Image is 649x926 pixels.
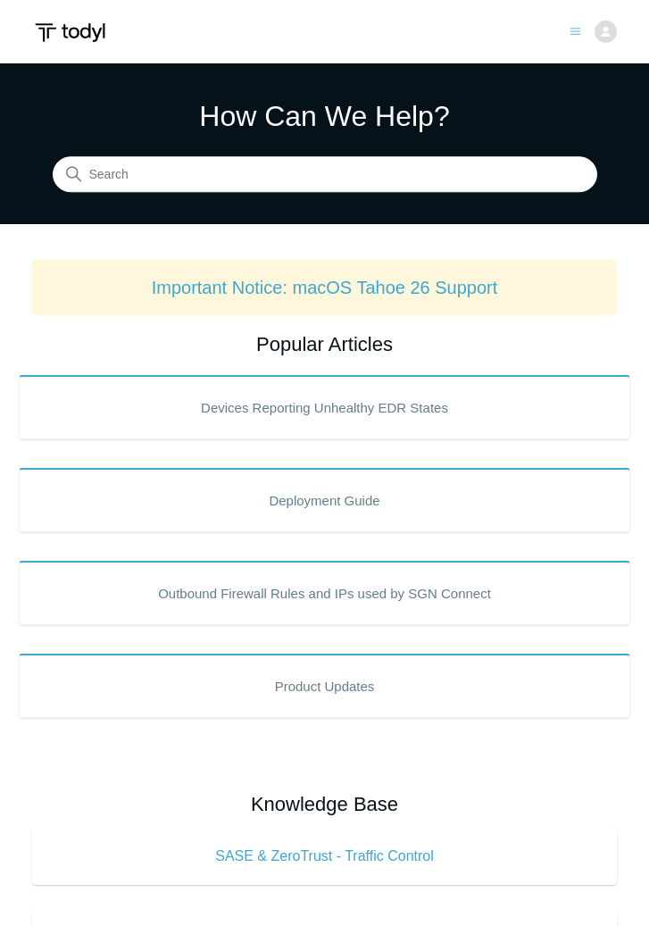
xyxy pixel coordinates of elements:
[32,789,616,819] h2: Knowledge Base
[19,561,629,625] a: Outbound Firewall Rules and IPs used by SGN Connect
[19,468,629,532] a: Deployment Guide
[53,95,597,138] h1: How Can We Help?
[32,16,108,49] img: Todyl Support Center Help Center home page
[53,157,597,193] input: Search
[32,330,616,359] h2: Popular Articles
[152,278,498,297] a: Important Notice: macOS Tahoe 26 Support
[32,828,616,885] a: SASE & ZeroTrust - Traffic Control
[570,22,581,38] button: Toggle navigation menu
[59,846,589,867] span: SASE & ZeroTrust - Traffic Control
[19,375,629,439] a: Devices Reporting Unhealthy EDR States
[19,654,629,718] a: Product Updates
